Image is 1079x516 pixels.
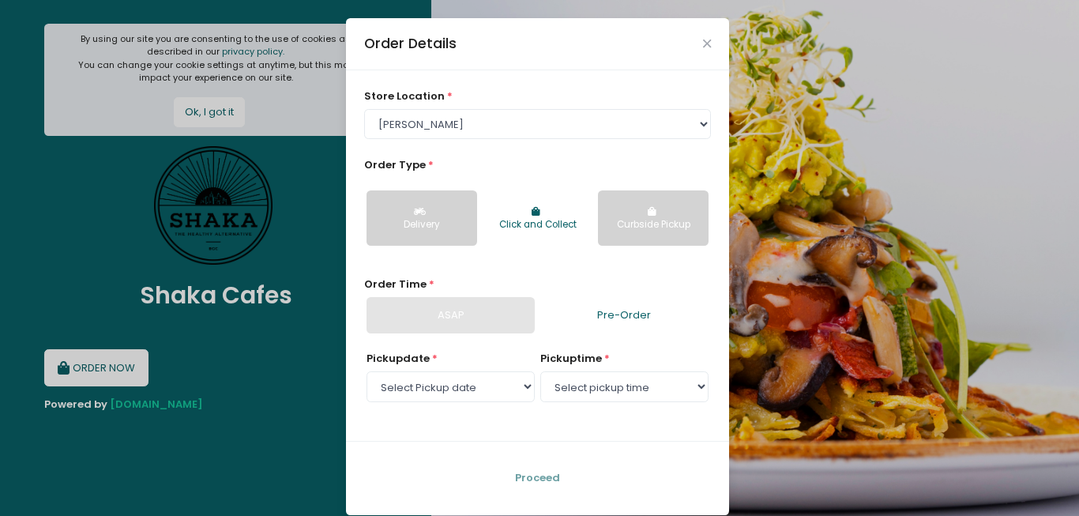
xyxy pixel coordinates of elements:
a: Pre-Order [540,297,709,333]
button: Proceed [367,459,709,497]
span: Order Type [364,157,426,172]
button: Curbside Pickup [598,190,709,246]
span: Order Time [364,277,427,292]
span: pickup time [540,351,602,366]
button: Close [703,40,711,47]
button: Click and Collect [483,190,593,246]
div: Order Details [364,33,457,54]
span: Pickup date [367,351,430,366]
div: Delivery [378,218,466,232]
div: Click and Collect [494,218,582,232]
button: Delivery [367,190,477,246]
div: Curbside Pickup [609,218,697,232]
span: store location [364,89,445,104]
